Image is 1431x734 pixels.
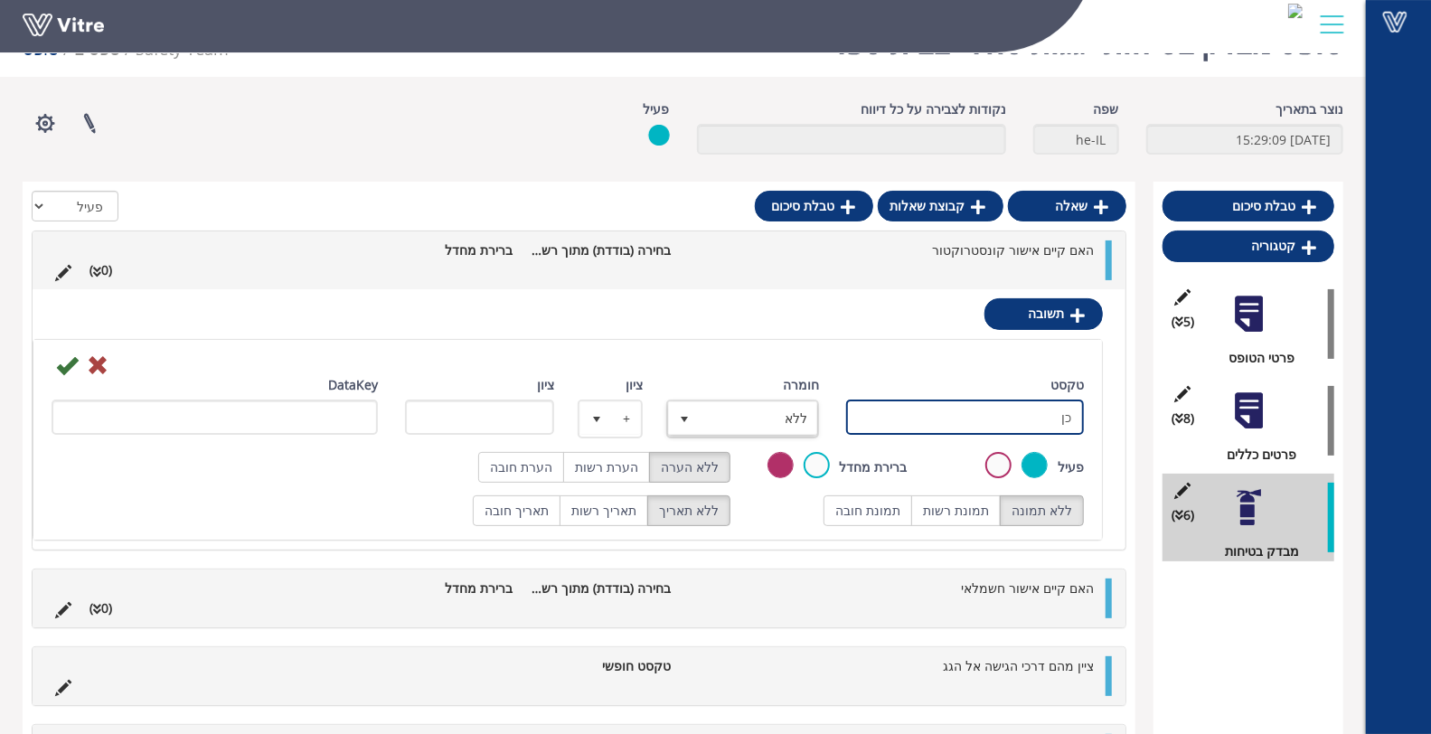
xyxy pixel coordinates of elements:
[522,579,680,598] li: בחירה (בודדת) מתוך רשימה
[560,495,648,526] label: תאריך רשות
[328,375,378,395] label: DataKey
[649,452,730,483] label: ללא הערה
[755,191,873,221] a: טבלת סיכום
[363,579,522,598] li: ברירת מחדל
[701,402,817,435] span: ללא
[1094,99,1119,119] label: שפה
[1172,505,1194,525] span: (6 )
[669,402,701,435] span: select
[612,402,641,435] span: +
[478,452,564,483] label: הערת חובה
[473,495,560,526] label: תאריך חובה
[1000,495,1084,526] label: ללא תמונה
[1008,191,1126,221] a: שאלה
[783,375,819,395] label: חומרה
[1058,457,1084,477] label: פעיל
[537,375,554,395] label: ציון
[961,579,1094,597] span: האם קיים אישור חשמלאי
[626,375,643,395] label: ציון
[861,99,1006,119] label: נקודות לצבירה על כל דיווח
[1176,348,1334,368] div: פרטי הטופס
[1163,191,1334,221] a: טבלת סיכום
[1276,99,1343,119] label: נוצר בתאריך
[943,657,1094,674] span: ציין מהם דרכי הגישה אל הגג
[911,495,1001,526] label: תמונת רשות
[878,191,1003,221] a: קבוצת שאלות
[840,457,908,477] label: ברירת מחדל
[1176,541,1334,561] div: מבדק בטיחות
[80,260,121,280] li: (0 )
[1050,375,1084,395] label: טקסט
[1288,4,1303,18] img: 156027f9-f238-4743-bcdd-1403a55ccf88.jpg
[648,124,670,146] img: yes
[932,241,1094,259] span: האם קיים אישור קונסטרוקטור
[1163,231,1334,261] a: קטגוריה
[522,656,680,676] li: טקסט חופשי
[647,495,730,526] label: ללא תאריך
[563,452,650,483] label: הערת רשות
[644,99,670,119] label: פעיל
[1172,312,1194,332] span: (5 )
[363,240,522,260] li: ברירת מחדל
[580,402,613,435] span: select
[1172,409,1194,428] span: (8 )
[80,598,121,618] li: (0 )
[522,240,680,260] li: בחירה (בודדת) מתוך רשימה
[984,298,1103,329] a: תשובה
[1176,445,1334,465] div: פרטים כללים
[824,495,912,526] label: תמונת חובה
